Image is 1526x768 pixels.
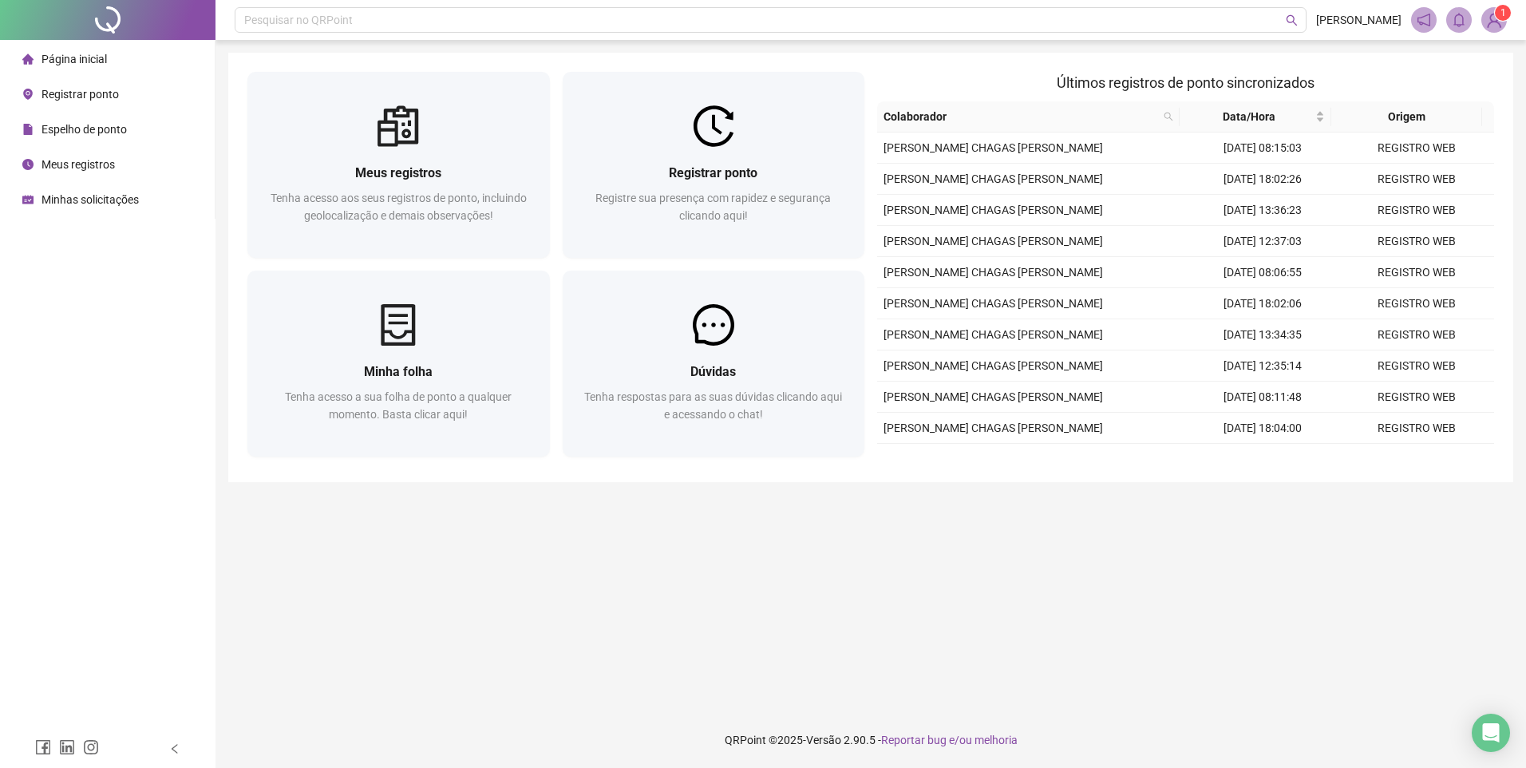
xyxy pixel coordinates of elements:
[884,359,1103,372] span: [PERSON_NAME] CHAGAS [PERSON_NAME]
[1316,11,1401,29] span: [PERSON_NAME]
[22,89,34,100] span: environment
[42,53,107,65] span: Página inicial
[884,204,1103,216] span: [PERSON_NAME] CHAGAS [PERSON_NAME]
[1186,226,1340,257] td: [DATE] 12:37:03
[595,192,831,222] span: Registre sua presença com rapidez e segurança clicando aqui!
[1186,257,1340,288] td: [DATE] 08:06:55
[884,141,1103,154] span: [PERSON_NAME] CHAGAS [PERSON_NAME]
[884,108,1157,125] span: Colaborador
[22,124,34,135] span: file
[884,235,1103,247] span: [PERSON_NAME] CHAGAS [PERSON_NAME]
[1340,413,1494,444] td: REGISTRO WEB
[1340,382,1494,413] td: REGISTRO WEB
[247,271,550,457] a: Minha folhaTenha acesso a sua folha de ponto a qualquer momento. Basta clicar aqui!
[1500,7,1506,18] span: 1
[563,271,865,457] a: DúvidasTenha respostas para as suas dúvidas clicando aqui e acessando o chat!
[42,123,127,136] span: Espelho de ponto
[1340,288,1494,319] td: REGISTRO WEB
[1331,101,1483,133] th: Origem
[884,266,1103,279] span: [PERSON_NAME] CHAGAS [PERSON_NAME]
[884,422,1103,434] span: [PERSON_NAME] CHAGAS [PERSON_NAME]
[1340,444,1494,475] td: REGISTRO WEB
[1186,444,1340,475] td: [DATE] 12:58:28
[806,734,841,746] span: Versão
[884,328,1103,341] span: [PERSON_NAME] CHAGAS [PERSON_NAME]
[1495,5,1511,21] sup: Atualize o seu contato no menu Meus Dados
[1340,257,1494,288] td: REGISTRO WEB
[584,390,842,421] span: Tenha respostas para as suas dúvidas clicando aqui e acessando o chat!
[42,158,115,171] span: Meus registros
[271,192,527,222] span: Tenha acesso aos seus registros de ponto, incluindo geolocalização e demais observações!
[1057,74,1314,91] span: Últimos registros de ponto sincronizados
[1340,226,1494,257] td: REGISTRO WEB
[1340,350,1494,382] td: REGISTRO WEB
[563,72,865,258] a: Registrar pontoRegistre sua presença com rapidez e segurança clicando aqui!
[285,390,512,421] span: Tenha acesso a sua folha de ponto a qualquer momento. Basta clicar aqui!
[22,53,34,65] span: home
[42,193,139,206] span: Minhas solicitações
[83,739,99,755] span: instagram
[1186,108,1312,125] span: Data/Hora
[884,172,1103,185] span: [PERSON_NAME] CHAGAS [PERSON_NAME]
[1286,14,1298,26] span: search
[1186,288,1340,319] td: [DATE] 18:02:06
[1186,195,1340,226] td: [DATE] 13:36:23
[884,297,1103,310] span: [PERSON_NAME] CHAGAS [PERSON_NAME]
[1186,133,1340,164] td: [DATE] 08:15:03
[669,165,757,180] span: Registrar ponto
[22,194,34,205] span: schedule
[1186,164,1340,195] td: [DATE] 18:02:26
[1340,164,1494,195] td: REGISTRO WEB
[1180,101,1331,133] th: Data/Hora
[1186,382,1340,413] td: [DATE] 08:11:48
[1160,105,1176,129] span: search
[1340,133,1494,164] td: REGISTRO WEB
[1186,319,1340,350] td: [DATE] 13:34:35
[1452,13,1466,27] span: bell
[1340,319,1494,350] td: REGISTRO WEB
[42,88,119,101] span: Registrar ponto
[1482,8,1506,32] img: 89977
[1472,714,1510,752] div: Open Intercom Messenger
[35,739,51,755] span: facebook
[355,165,441,180] span: Meus registros
[169,743,180,754] span: left
[690,364,736,379] span: Dúvidas
[1417,13,1431,27] span: notification
[884,390,1103,403] span: [PERSON_NAME] CHAGAS [PERSON_NAME]
[1186,413,1340,444] td: [DATE] 18:04:00
[1164,112,1173,121] span: search
[364,364,433,379] span: Minha folha
[59,739,75,755] span: linkedin
[247,72,550,258] a: Meus registrosTenha acesso aos seus registros de ponto, incluindo geolocalização e demais observa...
[1340,195,1494,226] td: REGISTRO WEB
[22,159,34,170] span: clock-circle
[1186,350,1340,382] td: [DATE] 12:35:14
[215,712,1526,768] footer: QRPoint © 2025 - 2.90.5 -
[881,734,1018,746] span: Reportar bug e/ou melhoria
